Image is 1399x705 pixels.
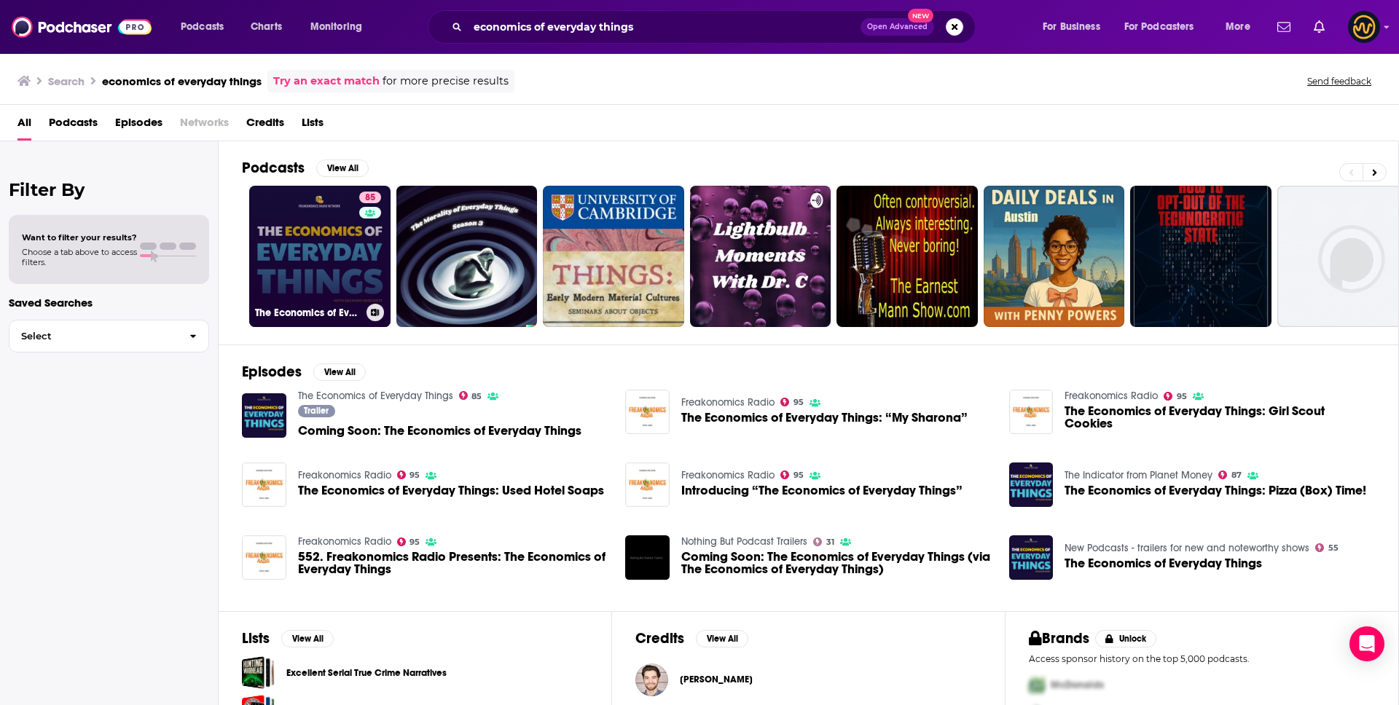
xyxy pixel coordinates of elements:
a: 55 [1315,543,1339,552]
a: The Economics of Everyday Things: Used Hotel Soaps [242,462,286,507]
a: The Indicator from Planet Money [1065,469,1212,481]
span: 95 [1177,393,1187,400]
h2: Episodes [242,363,302,381]
span: 31 [826,539,834,546]
button: open menu [1115,15,1215,39]
button: open menu [171,15,243,39]
a: Try an exact match [273,73,380,90]
span: 95 [793,472,804,478]
span: 95 [409,472,420,478]
button: View All [313,363,366,381]
img: The Economics of Everyday Things: Pizza (Box) Time! [1009,462,1054,507]
span: Coming Soon: The Economics of Everyday Things (via The Economics of Everyday Things) [681,551,992,575]
a: Show notifications dropdown [1308,15,1331,39]
img: First Pro Logo [1023,670,1051,700]
span: Choose a tab above to access filters. [22,247,137,267]
span: Introducing “The Economics of Everyday Things” [681,484,963,497]
span: Select [9,331,178,341]
a: Nothing But Podcast Trailers [681,535,807,548]
a: Coming Soon: The Economics of Everyday Things [242,393,286,438]
span: Podcasts [49,111,98,141]
a: Freakonomics Radio [298,535,391,548]
a: The Economics of Everyday Things: Used Hotel Soaps [298,484,604,497]
a: EpisodesView All [242,363,366,381]
img: Podchaser - Follow, Share and Rate Podcasts [12,13,152,41]
a: 552. Freakonomics Radio Presents: The Economics of Everyday Things [298,551,608,575]
a: Show notifications dropdown [1271,15,1296,39]
p: Saved Searches [9,296,209,310]
button: Open AdvancedNew [861,18,934,36]
button: Select [9,320,209,352]
span: Trailer [304,406,329,415]
img: 552. Freakonomics Radio Presents: The Economics of Everyday Things [242,535,286,580]
a: PodcastsView All [242,159,369,177]
h2: Credits [635,629,684,647]
button: open menu [300,15,381,39]
span: 85 [365,191,375,205]
img: Introducing “The Economics of Everyday Things” [625,462,670,507]
button: Unlock [1095,630,1157,647]
a: Freakonomics Radio [681,396,775,409]
img: The Economics of Everyday Things [1009,535,1054,580]
a: ListsView All [242,629,334,647]
button: View All [281,630,334,647]
span: For Podcasters [1124,17,1194,37]
a: Coming Soon: The Economics of Everyday Things [298,425,581,437]
h2: Podcasts [242,159,305,177]
div: Search podcasts, credits, & more... [442,10,990,44]
a: All [17,111,31,141]
a: New Podcasts - trailers for new and noteworthy shows [1065,542,1309,554]
button: Show profile menu [1348,11,1380,43]
span: Lists [302,111,324,141]
p: Access sponsor history on the top 5,000 podcasts. [1029,653,1375,664]
span: Charts [251,17,282,37]
span: [PERSON_NAME] [680,674,753,685]
a: 85 [459,391,482,400]
span: 55 [1328,545,1339,551]
span: Logged in as LowerStreet [1348,11,1380,43]
a: 85The Economics of Everyday Things [249,186,391,327]
span: New [908,9,934,23]
a: 87 [1218,470,1242,479]
span: 87 [1231,472,1242,478]
span: McDonalds [1051,679,1104,691]
img: Coming Soon: The Economics of Everyday Things (via The Economics of Everyday Things) [625,535,670,580]
h3: The Economics of Everyday Things [255,307,361,319]
span: Monitoring [310,17,362,37]
a: 95 [780,398,804,406]
img: User Profile [1348,11,1380,43]
img: The Economics of Everyday Things: “My Sharona” [625,390,670,434]
a: Freakonomics Radio [1065,390,1158,402]
img: The Economics of Everyday Things: Girl Scout Cookies [1009,390,1054,434]
span: Networks [180,111,229,141]
a: The Economics of Everyday Things [1065,557,1262,570]
span: Podcasts [181,17,224,37]
a: The Economics of Everyday Things [298,390,453,402]
span: 95 [409,539,420,546]
a: Freakonomics Radio [298,469,391,481]
span: 85 [471,393,482,400]
span: Episodes [115,111,162,141]
button: View All [696,630,748,647]
a: Freakonomics Radio [681,469,775,481]
span: for more precise results [383,73,509,90]
a: The Economics of Everyday Things: “My Sharona” [681,411,968,424]
a: The Economics of Everyday Things: Pizza (Box) Time! [1065,484,1366,497]
a: 95 [780,470,804,479]
a: Charts [241,15,291,39]
span: More [1226,17,1250,37]
a: 85 [359,192,381,203]
button: Zachary CrockettZachary Crockett [635,656,981,703]
button: open menu [1032,15,1118,39]
a: The Economics of Everyday Things: Girl Scout Cookies [1065,405,1375,430]
div: Open Intercom Messenger [1349,626,1384,661]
